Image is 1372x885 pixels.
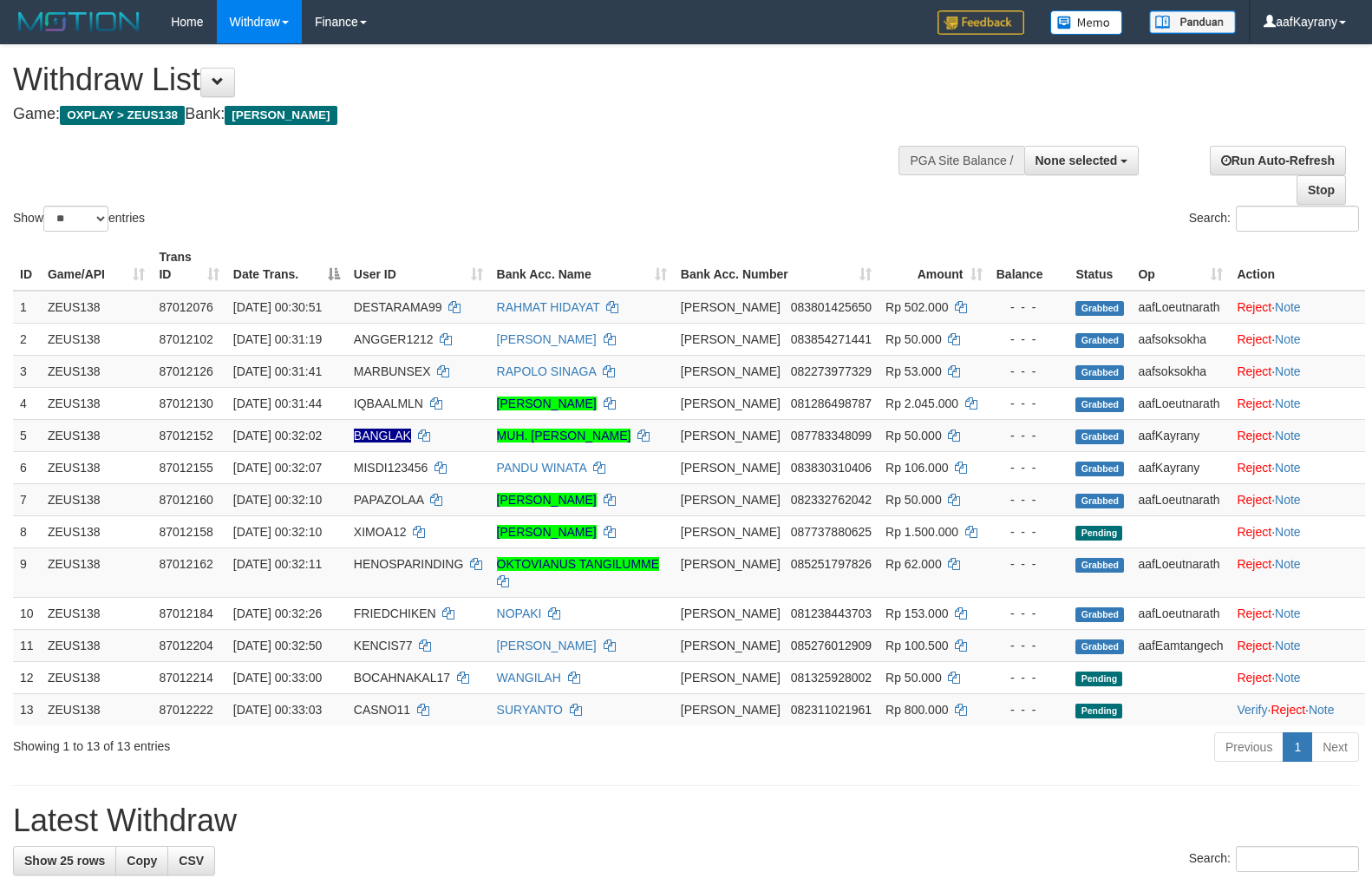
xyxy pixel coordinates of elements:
[1230,419,1365,451] td: ·
[1131,483,1230,515] td: aafLoeutnarath
[159,493,212,507] span: 87012160
[159,557,212,571] span: 87012162
[41,629,153,661] td: ZEUS138
[885,300,948,314] span: Rp 502.000
[497,300,600,314] a: RAHMAT HIDAYAT
[1230,355,1365,387] td: ·
[996,491,1062,508] div: - - -
[354,332,434,346] span: ANGGER1212
[1271,703,1305,717] a: Reject
[354,429,411,442] span: Nama rekening ada tanda titik/strip, harap diedit
[13,661,41,693] td: 12
[13,629,41,661] td: 11
[1131,323,1230,355] td: aafsoksokha
[996,555,1062,573] div: - - -
[1189,846,1359,872] label: Search:
[497,332,597,346] a: [PERSON_NAME]
[879,241,989,291] th: Amount: activate to sort column ascending
[13,62,898,97] h1: Withdraw List
[41,241,153,291] th: Game/API: activate to sort column ascending
[681,300,781,314] span: [PERSON_NAME]
[233,606,322,620] span: [DATE] 00:32:26
[159,397,212,410] span: 87012130
[1068,241,1131,291] th: Status
[681,461,781,475] span: [PERSON_NAME]
[681,639,781,652] span: [PERSON_NAME]
[41,547,153,597] td: ZEUS138
[885,703,948,717] span: Rp 800.000
[681,557,781,571] span: [PERSON_NAME]
[354,639,413,652] span: KENCIS77
[791,429,872,442] span: Copy 087783348099 to clipboard
[1237,397,1271,410] a: Reject
[791,557,872,571] span: Copy 085251797826 to clipboard
[1075,365,1124,380] span: Grabbed
[1131,291,1230,324] td: aafLoeutnarath
[1237,606,1271,620] a: Reject
[885,397,958,410] span: Rp 2.045.000
[1237,429,1271,442] a: Reject
[13,846,116,875] a: Show 25 rows
[159,429,212,442] span: 87012152
[1024,146,1140,175] button: None selected
[13,323,41,355] td: 2
[1036,154,1118,167] span: None selected
[159,525,212,539] span: 87012158
[497,364,596,378] a: RAPOLO SINAGA
[1283,732,1312,762] a: 1
[791,639,872,652] span: Copy 085276012909 to clipboard
[996,605,1062,622] div: - - -
[996,298,1062,316] div: - - -
[1075,704,1122,718] span: Pending
[1131,597,1230,629] td: aafLoeutnarath
[1075,462,1124,476] span: Grabbed
[179,854,204,868] span: CSV
[791,332,872,346] span: Copy 083854271441 to clipboard
[791,364,872,378] span: Copy 082273977329 to clipboard
[226,241,347,291] th: Date Trans.: activate to sort column descending
[681,429,781,442] span: [PERSON_NAME]
[1237,639,1271,652] a: Reject
[1275,671,1301,685] a: Note
[885,525,958,539] span: Rp 1.500.000
[1275,364,1301,378] a: Note
[1275,300,1301,314] a: Note
[1275,525,1301,539] a: Note
[1230,547,1365,597] td: ·
[233,525,322,539] span: [DATE] 00:32:10
[791,703,872,717] span: Copy 082311021961 to clipboard
[13,387,41,419] td: 4
[1237,525,1271,539] a: Reject
[13,547,41,597] td: 9
[13,419,41,451] td: 5
[1275,332,1301,346] a: Note
[1275,639,1301,652] a: Note
[1309,703,1335,717] a: Note
[1075,672,1122,686] span: Pending
[1230,597,1365,629] td: ·
[1149,10,1236,34] img: panduan.png
[885,493,942,507] span: Rp 50.000
[41,291,153,324] td: ZEUS138
[1075,301,1124,316] span: Grabbed
[1236,206,1359,232] input: Search:
[791,397,872,410] span: Copy 081286498787 to clipboard
[674,241,879,291] th: Bank Acc. Number: activate to sort column ascending
[996,523,1062,541] div: - - -
[354,671,450,685] span: BOCAHNAKAL17
[159,703,212,717] span: 87012222
[1230,483,1365,515] td: ·
[1131,547,1230,597] td: aafLoeutnarath
[1230,629,1365,661] td: ·
[885,671,942,685] span: Rp 50.000
[1075,397,1124,412] span: Grabbed
[1275,461,1301,475] a: Note
[1131,629,1230,661] td: aafEamtangech
[681,493,781,507] span: [PERSON_NAME]
[1311,732,1359,762] a: Next
[1236,846,1359,872] input: Search:
[1131,241,1230,291] th: Op: activate to sort column ascending
[13,597,41,629] td: 10
[41,515,153,547] td: ZEUS138
[1075,558,1124,573] span: Grabbed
